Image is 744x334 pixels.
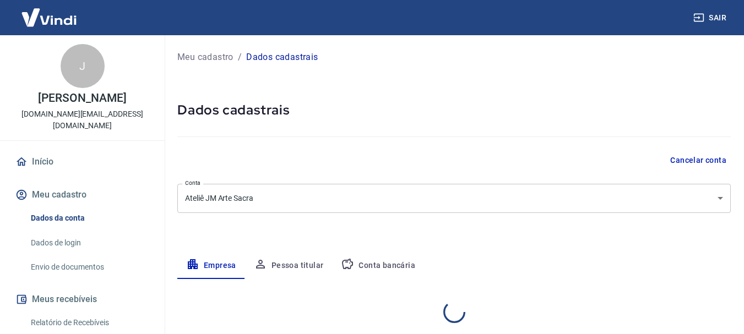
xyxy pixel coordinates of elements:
[9,108,156,132] p: [DOMAIN_NAME][EMAIL_ADDRESS][DOMAIN_NAME]
[26,232,151,254] a: Dados de login
[177,101,731,119] h5: Dados cadastrais
[666,150,731,171] button: Cancelar conta
[38,92,126,104] p: [PERSON_NAME]
[26,256,151,278] a: Envio de documentos
[185,179,200,187] label: Conta
[332,253,424,279] button: Conta bancária
[691,8,731,28] button: Sair
[13,150,151,174] a: Início
[26,311,151,334] a: Relatório de Recebíveis
[238,51,242,64] p: /
[13,287,151,311] button: Meus recebíveis
[177,253,245,279] button: Empresa
[246,51,318,64] p: Dados cadastrais
[26,207,151,229] a: Dados da conta
[13,183,151,207] button: Meu cadastro
[61,44,105,88] div: J
[245,253,333,279] button: Pessoa titular
[177,51,233,64] a: Meu cadastro
[177,184,731,213] div: Ateliê JM Arte Sacra
[13,1,85,34] img: Vindi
